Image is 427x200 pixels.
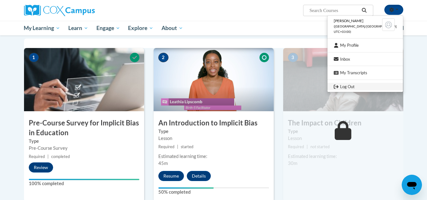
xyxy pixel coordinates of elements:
[334,25,397,33] span: ([GEOGRAPHIC_DATA]/[GEOGRAPHIC_DATA] UTC+03:00)
[309,7,359,14] input: Search Courses
[327,83,403,91] a: Logout
[96,24,120,32] span: Engage
[359,7,369,14] button: Search
[92,21,124,35] a: Engage
[288,53,298,62] span: 3
[307,144,308,149] span: |
[51,154,70,159] span: completed
[384,5,403,15] button: Account Settings
[64,21,92,35] a: Learn
[327,41,403,49] a: My Profile
[158,161,168,166] span: 45m
[24,48,144,111] img: Course Image
[327,55,403,63] a: Inbox
[288,135,399,142] div: Lesson
[157,21,187,35] a: About
[29,179,139,180] div: Your progress
[24,118,144,138] h3: Pre-Course Survey for Implicit Bias in Education
[154,48,274,111] img: Course Image
[158,53,168,62] span: 2
[29,53,39,62] span: 1
[158,128,269,135] label: Type
[29,162,53,173] button: Review
[29,180,139,187] label: 100% completed
[334,18,363,23] span: [PERSON_NAME]
[24,24,60,32] span: My Learning
[124,21,157,35] a: Explore
[187,171,211,181] button: Details
[158,171,184,181] button: Resume
[402,175,422,195] iframe: Button to launch messaging window
[158,189,269,196] label: 50% completed
[310,144,330,149] span: not started
[181,144,193,149] span: started
[158,135,269,142] div: Lesson
[177,144,178,149] span: |
[288,161,297,166] span: 30m
[47,154,49,159] span: |
[29,138,139,145] label: Type
[382,18,395,31] img: Learner Profile Avatar
[288,144,304,149] span: Required
[29,154,45,159] span: Required
[158,153,269,160] div: Estimated learning time:
[283,118,403,128] h3: The Impact on Children
[24,5,95,16] img: Cox Campus
[288,153,399,160] div: Estimated learning time:
[158,187,214,189] div: Your progress
[288,128,399,135] label: Type
[29,145,139,152] div: Pre-Course Survey
[162,24,183,32] span: About
[128,24,153,32] span: Explore
[158,144,174,149] span: Required
[15,21,413,35] div: Main menu
[327,69,403,77] a: My Transcripts
[68,24,88,32] span: Learn
[154,118,274,128] h3: An Introduction to Implicit Bias
[24,5,144,16] a: Cox Campus
[283,48,403,111] img: Course Image
[20,21,64,35] a: My Learning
